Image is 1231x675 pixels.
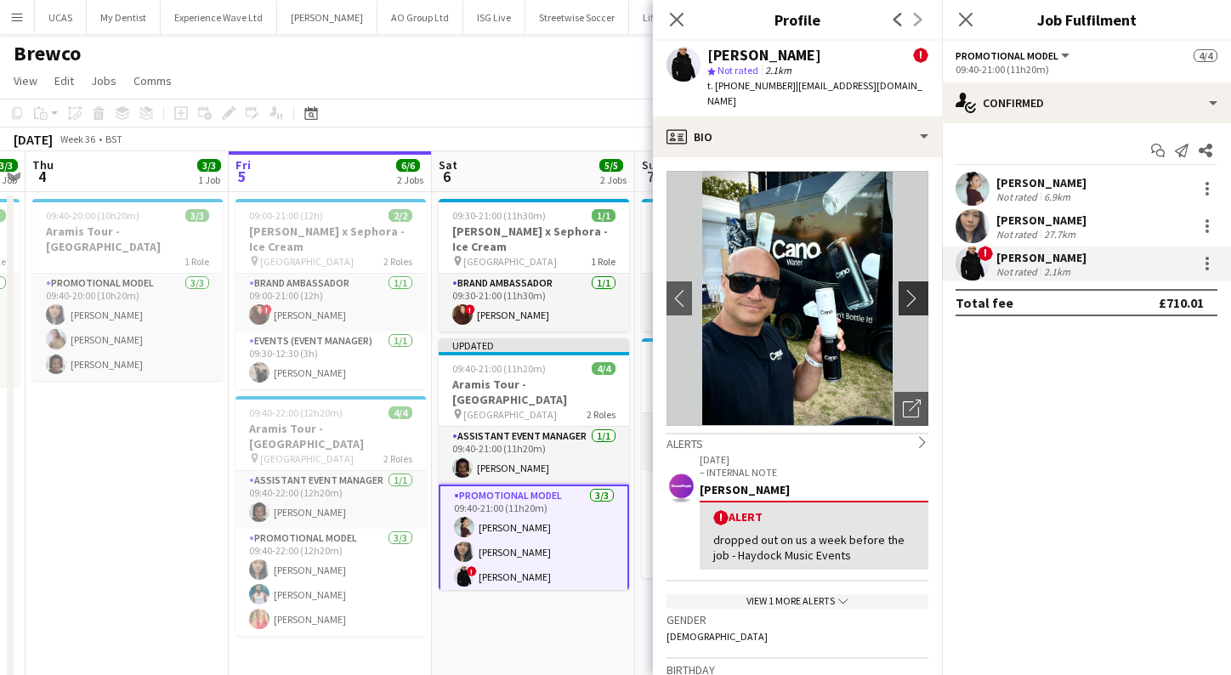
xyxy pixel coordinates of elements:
h3: Job Fulfilment [942,9,1231,31]
span: Sun [642,157,662,173]
h3: [PERSON_NAME] x Sephora - Ice Cream [642,224,832,254]
span: Sat [439,157,457,173]
app-job-card: 09:30-21:00 (11h30m)1/1[PERSON_NAME] x Sephora - Ice Cream [GEOGRAPHIC_DATA]1 RoleBrand Ambassado... [439,199,629,332]
div: [DATE] [14,131,53,148]
div: View 1 more alerts [667,594,928,609]
span: 09:00-21:00 (12h) [249,209,323,222]
span: t. [PHONE_NUMBER] [707,79,796,92]
span: 09:40-21:00 (11h20m) [452,362,546,375]
a: Jobs [84,70,123,92]
button: Streetwise Soccer [525,1,629,34]
span: 4/4 [1194,49,1217,62]
div: Alert [713,509,915,525]
div: 6.9km [1041,190,1074,203]
h3: Aramis Tour - [GEOGRAPHIC_DATA] [32,224,223,254]
span: 4/4 [389,406,412,419]
p: – INTERNAL NOTE [700,466,928,479]
span: [GEOGRAPHIC_DATA] [463,255,557,268]
span: 2 Roles [383,452,412,465]
span: Fri [235,157,251,173]
span: 09:40-20:00 (10h20m) [46,209,139,222]
button: Promotional Model [956,49,1072,62]
span: 1 Role [591,255,615,268]
div: [PERSON_NAME] [700,482,928,497]
app-card-role: Promotional Model3/311:45-18:00 (6h15m)[PERSON_NAME][PERSON_NAME][PERSON_NAME] [642,471,832,578]
h3: Profile [653,9,942,31]
div: 11:45-18:00 (6h15m)4/4Aramis Tour - [GEOGRAPHIC_DATA] [GEOGRAPHIC_DATA]2 RolesAssistant Event Man... [642,338,832,578]
button: Experience Wave Ltd [161,1,277,34]
div: [PERSON_NAME] [996,213,1086,228]
button: [PERSON_NAME] [277,1,377,34]
div: Open photos pop-in [894,392,928,426]
span: Not rated [718,64,758,77]
span: 2/2 [389,209,412,222]
div: [PERSON_NAME] [996,175,1086,190]
div: Not rated [996,265,1041,278]
span: [GEOGRAPHIC_DATA] [260,255,354,268]
span: 6/6 [396,159,420,172]
div: Confirmed [942,82,1231,123]
button: AO Group Ltd [377,1,463,34]
a: Edit [48,70,81,92]
span: 2.1km [762,64,795,77]
span: | [EMAIL_ADDRESS][DOMAIN_NAME] [707,79,922,107]
span: ! [465,304,475,315]
div: 09:40-22:00 (12h20m)4/4Aramis Tour - [GEOGRAPHIC_DATA] [GEOGRAPHIC_DATA]2 RolesAssistant Event Ma... [235,396,426,636]
div: Total fee [956,294,1013,311]
span: 7 [639,167,662,186]
img: Crew avatar or photo [667,171,928,426]
span: 1 Role [184,255,209,268]
div: Not rated [996,190,1041,203]
span: 3/3 [185,209,209,222]
span: Jobs [91,73,116,88]
span: 1/1 [592,209,615,222]
span: 2 Roles [383,255,412,268]
span: ! [262,304,272,315]
span: 09:40-22:00 (12h20m) [249,406,343,419]
span: Promotional Model [956,49,1058,62]
app-card-role: Promotional Model3/309:40-21:00 (11h20m)[PERSON_NAME][PERSON_NAME]![PERSON_NAME] [439,485,629,595]
span: 5 [233,167,251,186]
div: 2 Jobs [397,173,423,186]
app-card-role: Assistant Event Manager1/109:40-22:00 (12h20m)[PERSON_NAME] [235,471,426,529]
app-card-role: Promotional Model3/309:40-22:00 (12h20m)[PERSON_NAME][PERSON_NAME][PERSON_NAME] [235,529,426,636]
span: Comms [133,73,172,88]
button: UCAS [35,1,87,34]
div: Alerts [667,433,928,451]
app-card-role: Events (Event Manager)1/109:30-12:30 (3h)[PERSON_NAME] [235,332,426,389]
div: Bio [653,116,942,157]
button: ISG Live [463,1,525,34]
div: 09:40-21:00 (11h20m) [956,63,1217,76]
app-job-card: 09:40-20:00 (10h20m)3/3Aramis Tour - [GEOGRAPHIC_DATA]1 RolePromotional Model3/309:40-20:00 (10h2... [32,199,223,381]
app-card-role: Brand Ambassador1/109:30-21:00 (11h30m)![PERSON_NAME] [439,274,629,332]
span: 4/4 [592,362,615,375]
app-card-role: Promotional Model3/309:40-20:00 (10h20m)[PERSON_NAME][PERSON_NAME][PERSON_NAME] [32,274,223,381]
div: 2 Jobs [600,173,627,186]
span: [GEOGRAPHIC_DATA] [260,452,354,465]
h3: [PERSON_NAME] x Sephora - Ice Cream [439,224,629,254]
a: Comms [127,70,179,92]
div: [PERSON_NAME] [996,250,1086,265]
div: dropped out on us a week before the job - Haydock Music Events [713,532,915,563]
app-job-card: Updated09:40-21:00 (11h20m)4/4Aramis Tour - [GEOGRAPHIC_DATA] [GEOGRAPHIC_DATA]2 RolesAssistant E... [439,338,629,590]
span: Week 36 [56,133,99,145]
app-card-role: Brand Ambassador1/109:00-21:00 (12h)![PERSON_NAME] [235,274,426,332]
app-job-card: 11:30-18:00 (6h30m)1/1[PERSON_NAME] x Sephora - Ice Cream [GEOGRAPHIC_DATA]1 RoleBrand Ambassador... [642,199,832,332]
span: 5/5 [599,159,623,172]
app-job-card: 09:00-21:00 (12h)2/2[PERSON_NAME] x Sephora - Ice Cream [GEOGRAPHIC_DATA]2 RolesBrand Ambassador1... [235,199,426,389]
span: 6 [436,167,457,186]
span: Edit [54,73,74,88]
span: 3/3 [197,159,221,172]
span: ! [913,48,928,63]
h3: Aramis Tour - [GEOGRAPHIC_DATA] [235,421,426,451]
div: 27.7km [1041,228,1079,241]
h3: [PERSON_NAME] x Sephora - Ice Cream [235,224,426,254]
div: BST [105,133,122,145]
span: ! [713,510,729,525]
p: [DATE] [700,453,928,466]
div: 1 Job [198,173,220,186]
